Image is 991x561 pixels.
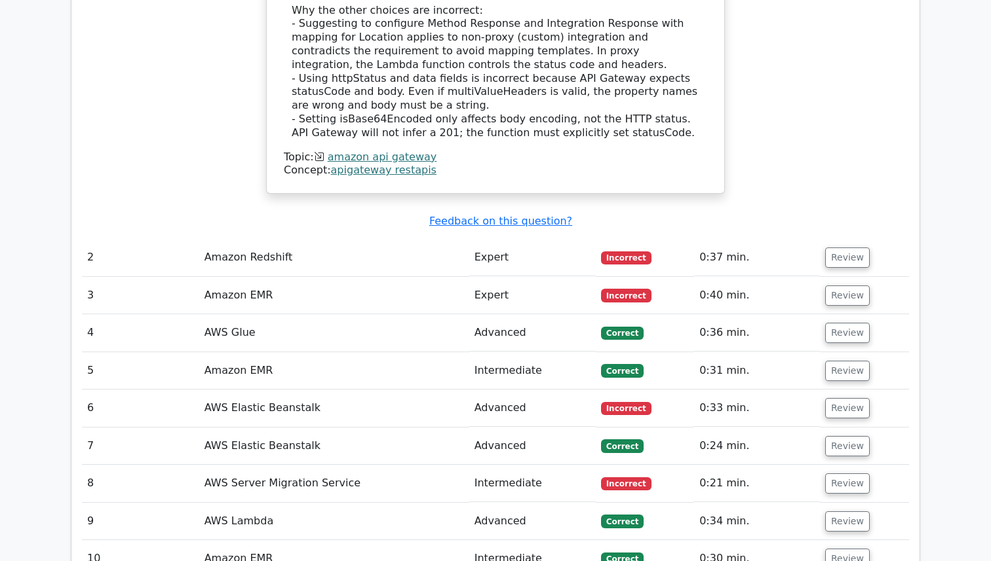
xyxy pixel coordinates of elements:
[82,239,199,276] td: 2
[82,389,199,427] td: 6
[199,427,469,465] td: AWS Elastic Beanstalk
[82,465,199,502] td: 8
[82,427,199,465] td: 7
[825,285,870,306] button: Review
[694,427,820,465] td: 0:24 min.
[284,164,707,177] div: Concept:
[601,327,644,340] span: Correct
[82,277,199,314] td: 3
[694,465,820,502] td: 0:21 min.
[469,277,596,314] td: Expert
[601,251,651,264] span: Incorrect
[601,515,644,528] span: Correct
[82,352,199,389] td: 5
[469,389,596,427] td: Advanced
[82,314,199,352] td: 4
[199,277,469,314] td: Amazon EMR
[694,239,820,276] td: 0:37 min.
[199,389,469,427] td: AWS Elastic Beanstalk
[469,427,596,465] td: Advanced
[199,314,469,352] td: AWS Glue
[825,361,870,381] button: Review
[469,503,596,540] td: Advanced
[694,503,820,540] td: 0:34 min.
[694,352,820,389] td: 0:31 min.
[825,247,870,268] button: Review
[469,239,596,276] td: Expert
[328,151,437,163] a: amazon api gateway
[601,439,644,452] span: Correct
[199,465,469,502] td: AWS Server Migration Service
[199,503,469,540] td: AWS Lambda
[825,436,870,456] button: Review
[601,477,651,490] span: Incorrect
[82,503,199,540] td: 9
[825,398,870,418] button: Review
[601,402,651,415] span: Incorrect
[694,314,820,352] td: 0:36 min.
[199,239,469,276] td: Amazon Redshift
[429,215,572,227] a: Feedback on this question?
[284,151,707,164] div: Topic:
[825,323,870,343] button: Review
[601,364,644,377] span: Correct
[331,164,437,176] a: apigateway restapis
[469,314,596,352] td: Advanced
[601,289,651,302] span: Incorrect
[199,352,469,389] td: Amazon EMR
[694,389,820,427] td: 0:33 min.
[469,465,596,502] td: Intermediate
[694,277,820,314] td: 0:40 min.
[825,511,870,532] button: Review
[825,473,870,494] button: Review
[469,352,596,389] td: Intermediate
